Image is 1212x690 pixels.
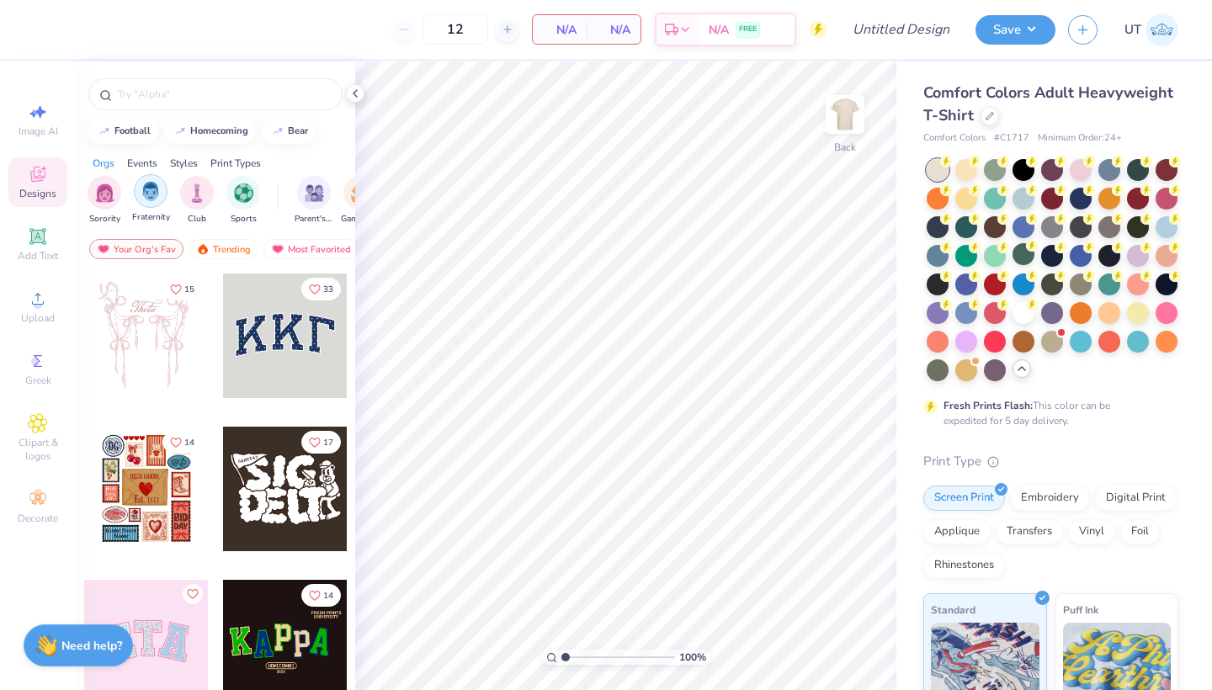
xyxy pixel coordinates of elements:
span: Designs [19,187,56,200]
div: Orgs [93,156,114,171]
div: Screen Print [923,486,1005,511]
div: filter for Sports [226,176,260,226]
div: Vinyl [1068,519,1115,544]
img: Club Image [188,183,206,203]
img: Back [828,98,862,131]
span: Club [188,213,206,226]
span: Add Text [18,249,58,263]
span: Puff Ink [1063,601,1098,618]
span: # C1717 [994,131,1029,146]
div: Transfers [996,519,1063,544]
span: 15 [184,285,194,294]
span: N/A [709,21,729,39]
img: Sports Image [234,183,253,203]
span: Decorate [18,512,58,525]
button: Like [162,431,202,454]
button: filter button [226,176,260,226]
div: football [114,126,151,135]
span: N/A [543,21,577,39]
span: Image AI [19,125,58,138]
span: UT [1124,20,1141,40]
img: trending.gif [196,243,210,255]
strong: Need help? [61,638,122,654]
span: 17 [323,438,333,447]
div: Rhinestones [923,553,1005,578]
div: Trending [189,239,258,259]
span: FREE [739,24,757,35]
span: 14 [184,438,194,447]
span: Greek [25,374,51,387]
span: Comfort Colors Adult Heavyweight T-Shirt [923,82,1173,125]
span: 100 % [679,650,706,665]
div: Styles [170,156,198,171]
div: filter for Fraternity [132,174,170,224]
span: Game Day [341,213,380,226]
input: – – [423,14,488,45]
span: Upload [21,311,55,325]
img: Sorority Image [95,183,114,203]
span: Standard [931,601,975,618]
img: Game Day Image [351,183,370,203]
button: Like [162,278,202,300]
div: Your Org's Fav [89,239,183,259]
button: Like [301,278,341,300]
button: Like [301,584,341,607]
div: Digital Print [1095,486,1177,511]
div: filter for Parent's Weekend [295,176,333,226]
button: filter button [88,176,121,226]
div: Embroidery [1010,486,1090,511]
div: Back [834,140,856,155]
img: Uma Trukhan [1146,13,1178,46]
button: football [88,119,158,144]
span: 33 [323,285,333,294]
div: bear [288,126,308,135]
span: Sorority [89,213,120,226]
button: homecoming [164,119,256,144]
button: Like [301,431,341,454]
div: Foil [1120,519,1160,544]
input: Try "Alpha" [116,86,332,103]
button: filter button [341,176,380,226]
div: filter for Club [180,176,214,226]
div: homecoming [190,126,248,135]
button: bear [262,119,316,144]
div: Applique [923,519,991,544]
span: 14 [323,592,333,600]
img: Parent's Weekend Image [305,183,324,203]
button: Like [183,584,203,604]
span: Comfort Colors [923,131,986,146]
span: Sports [231,213,257,226]
strong: Fresh Prints Flash: [944,399,1033,412]
div: Events [127,156,157,171]
img: Fraternity Image [141,182,160,201]
span: N/A [597,21,630,39]
img: trend_line.gif [98,126,111,136]
span: Fraternity [132,211,170,224]
div: This color can be expedited for 5 day delivery. [944,398,1151,428]
div: filter for Sorority [88,176,121,226]
div: Most Favorited [263,239,359,259]
div: Print Types [210,156,261,171]
img: most_fav.gif [271,243,284,255]
img: most_fav.gif [97,243,110,255]
span: Minimum Order: 24 + [1038,131,1122,146]
input: Untitled Design [839,13,963,46]
button: filter button [132,176,170,226]
img: trend_line.gif [271,126,284,136]
button: filter button [180,176,214,226]
span: Parent's Weekend [295,213,333,226]
button: filter button [295,176,333,226]
button: Save [975,15,1055,45]
img: trend_line.gif [173,126,187,136]
span: Clipart & logos [8,436,67,463]
div: Print Type [923,452,1178,471]
div: filter for Game Day [341,176,380,226]
a: UT [1124,13,1178,46]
